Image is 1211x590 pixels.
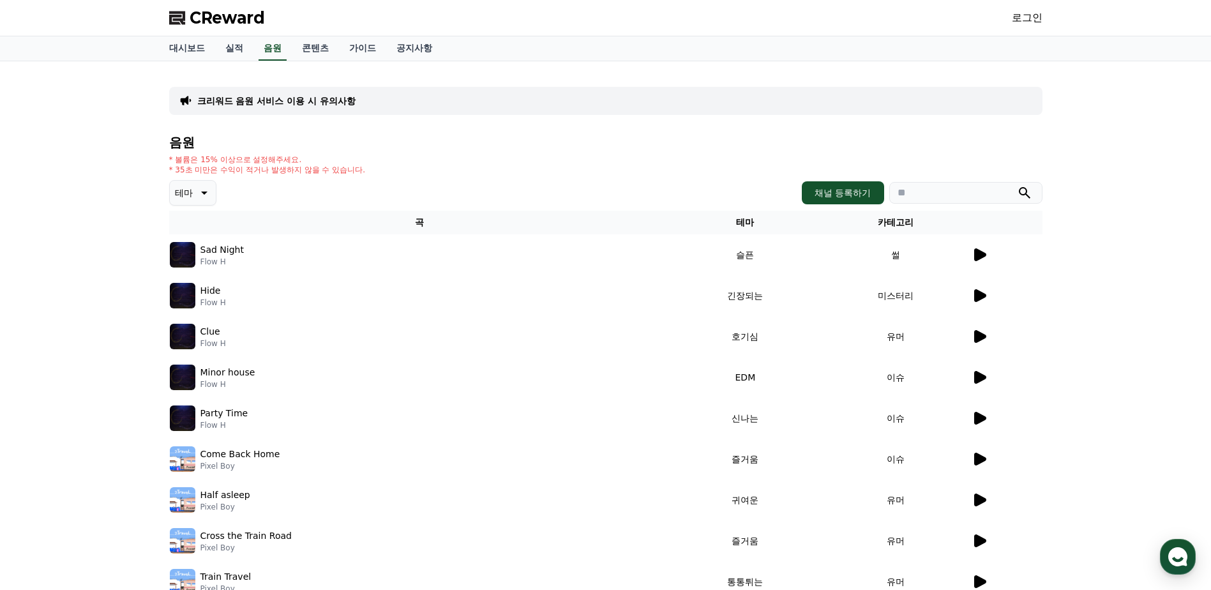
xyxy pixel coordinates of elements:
[200,529,292,543] p: Cross the Train Road
[200,407,248,420] p: Party Time
[169,211,670,234] th: 곡
[170,283,195,308] img: music
[820,275,970,316] td: 미스터리
[84,405,165,437] a: 대화
[670,398,820,439] td: 신나는
[386,36,442,61] a: 공지사항
[200,488,250,502] p: Half asleep
[200,257,244,267] p: Flow H
[197,95,356,107] a: 크리워드 음원 서비스 이용 시 유의사항
[40,424,48,434] span: 홈
[169,8,265,28] a: CReward
[200,284,221,298] p: Hide
[670,275,820,316] td: 긴장되는
[820,439,970,480] td: 이슈
[170,242,195,268] img: music
[200,298,226,308] p: Flow H
[170,487,195,513] img: music
[170,324,195,349] img: music
[197,424,213,434] span: 설정
[820,234,970,275] td: 썰
[200,420,248,430] p: Flow H
[670,316,820,357] td: 호기심
[169,165,366,175] p: * 35초 미만은 수익이 적거나 발생하지 않을 수 있습니다.
[670,211,820,234] th: 테마
[200,325,220,338] p: Clue
[170,528,195,554] img: music
[802,181,884,204] button: 채널 등록하기
[820,398,970,439] td: 이슈
[820,480,970,520] td: 유머
[200,543,292,553] p: Pixel Boy
[200,379,255,390] p: Flow H
[200,570,252,584] p: Train Travel
[169,155,366,165] p: * 볼륨은 15% 이상으로 설정해주세요.
[820,357,970,398] td: 이슈
[200,338,226,349] p: Flow H
[670,439,820,480] td: 즐거움
[159,36,215,61] a: 대시보드
[215,36,253,61] a: 실적
[169,135,1042,149] h4: 음원
[292,36,339,61] a: 콘텐츠
[200,448,280,461] p: Come Back Home
[820,316,970,357] td: 유머
[259,36,287,61] a: 음원
[165,405,245,437] a: 설정
[339,36,386,61] a: 가이드
[200,243,244,257] p: Sad Night
[170,365,195,390] img: music
[190,8,265,28] span: CReward
[175,184,193,202] p: 테마
[670,357,820,398] td: EDM
[200,461,280,471] p: Pixel Boy
[200,366,255,379] p: Minor house
[820,520,970,561] td: 유머
[170,405,195,431] img: music
[117,425,132,435] span: 대화
[670,480,820,520] td: 귀여운
[170,446,195,472] img: music
[670,520,820,561] td: 즐거움
[820,211,970,234] th: 카테고리
[169,180,216,206] button: 테마
[200,502,250,512] p: Pixel Boy
[1012,10,1042,26] a: 로그인
[670,234,820,275] td: 슬픈
[4,405,84,437] a: 홈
